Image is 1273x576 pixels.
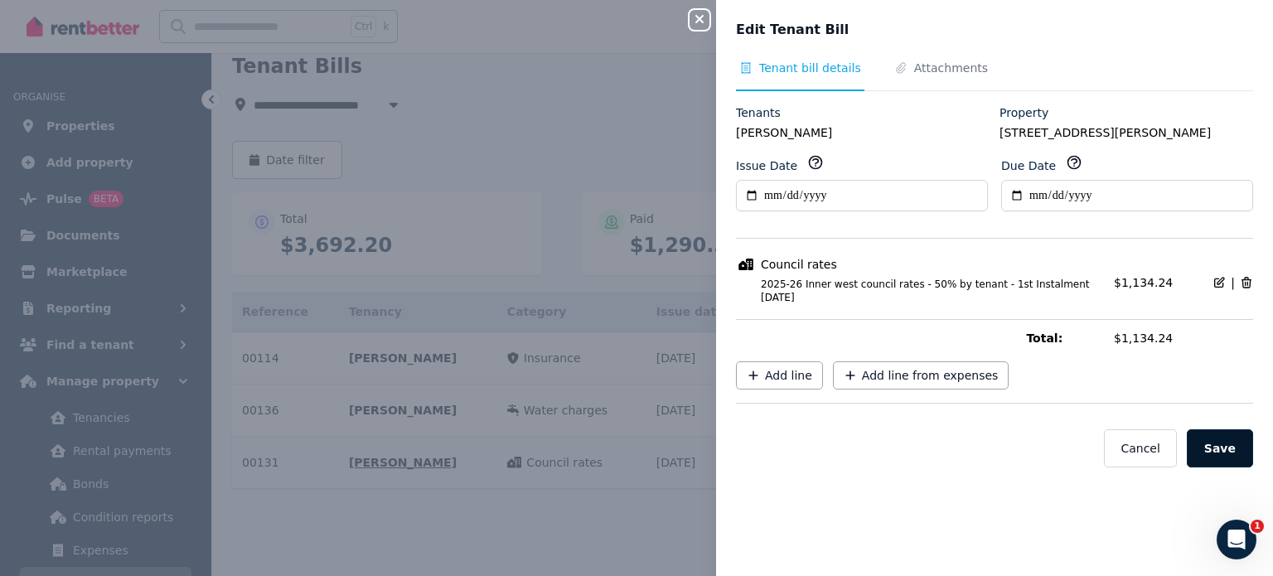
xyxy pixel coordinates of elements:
span: $1,134.24 [1114,330,1253,346]
label: Due Date [1001,157,1056,174]
legend: [STREET_ADDRESS][PERSON_NAME] [1000,124,1253,141]
span: Total: [1026,330,1104,346]
button: Add line from expenses [833,361,1009,390]
label: Tenants [736,104,781,121]
span: Add line from expenses [862,367,999,384]
label: Property [1000,104,1048,121]
span: Council rates [761,256,837,273]
legend: [PERSON_NAME] [736,124,990,141]
button: Save [1187,429,1253,467]
button: Add line [736,361,823,390]
span: Add line [765,367,812,384]
nav: Tabs [736,60,1253,91]
label: Issue Date [736,157,797,174]
span: Attachments [914,60,988,76]
button: Cancel [1104,429,1176,467]
span: 1 [1251,520,1264,533]
span: 2025-26 Inner west council rates - 50% by tenant - 1st Instalment [DATE] [741,278,1104,304]
span: Tenant bill details [759,60,861,76]
span: $1,134.24 [1114,276,1173,289]
iframe: Intercom live chat [1217,520,1256,559]
span: Edit Tenant Bill [736,20,849,40]
span: | [1231,274,1235,291]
